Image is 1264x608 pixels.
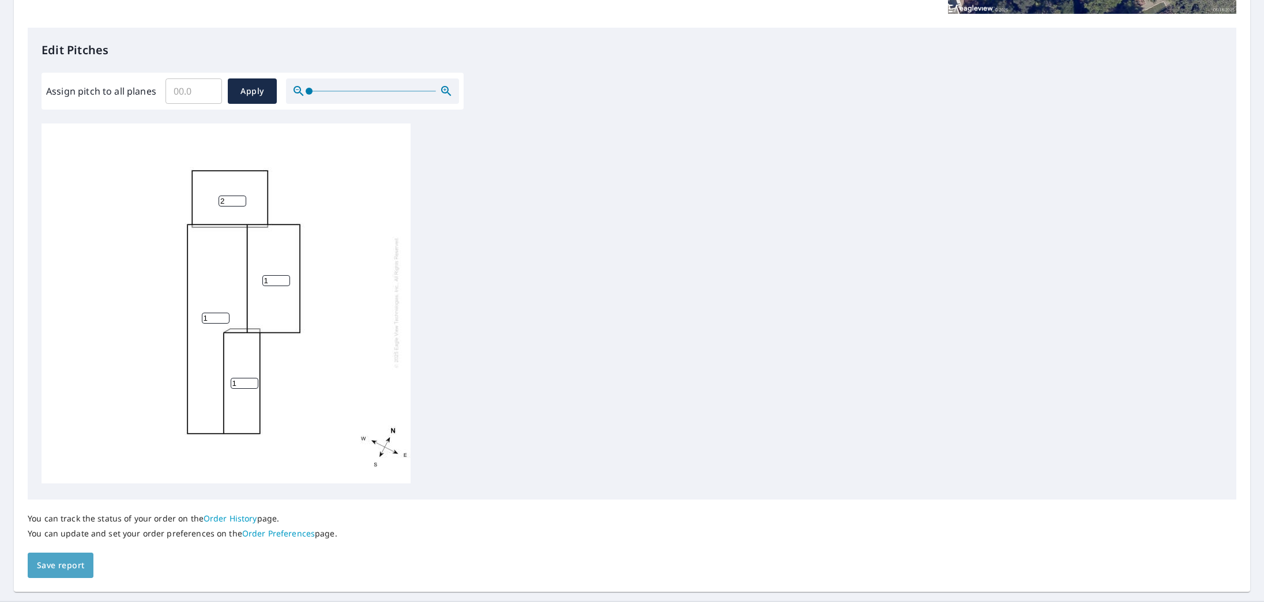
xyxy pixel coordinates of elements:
[165,75,222,107] input: 00.0
[204,513,257,524] a: Order History
[28,553,93,579] button: Save report
[237,84,268,99] span: Apply
[228,78,277,104] button: Apply
[46,84,156,98] label: Assign pitch to all planes
[37,558,84,573] span: Save report
[42,42,1222,59] p: Edit Pitches
[28,513,337,524] p: You can track the status of your order on the page.
[28,528,337,539] p: You can update and set your order preferences on the page.
[242,528,315,539] a: Order Preferences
